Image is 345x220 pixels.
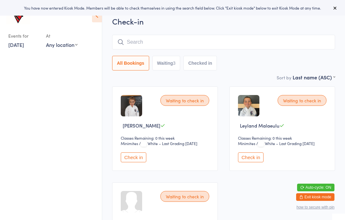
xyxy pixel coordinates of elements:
div: At [46,31,78,41]
label: Sort by [277,74,291,81]
button: Check in [121,152,146,162]
button: Checked in [183,56,217,70]
div: Last name (ASC) [293,74,335,81]
div: Classes Remaining: 0 this week [121,135,211,141]
img: image1743419586.png [238,95,259,116]
span: / White – Last Grading [DATE] [256,141,315,146]
button: how to secure with pin [296,205,334,209]
div: Minimites [238,141,255,146]
button: Check in [238,152,264,162]
div: Minimites [121,141,138,146]
div: Classes Remaining: 0 this week [238,135,328,141]
div: Waiting to check in [160,95,209,106]
div: You have now entered Kiosk Mode. Members will be able to check themselves in using the search fie... [10,5,335,11]
button: All Bookings [112,56,149,70]
div: Waiting to check in [160,191,209,202]
input: Search [112,35,335,49]
a: [DATE] [8,41,24,48]
span: [PERSON_NAME] [123,122,160,129]
div: 3 [173,61,176,66]
span: / White – Last Grading [DATE] [139,141,197,146]
button: Waiting3 [152,56,180,70]
h2: Check-in [112,16,335,26]
button: Auto-cycle: ON [297,184,334,191]
span: Leyland Malaeulu [240,122,280,129]
img: image1747031948.png [121,95,142,116]
div: Events for [8,31,40,41]
div: Waiting to check in [278,95,326,106]
div: Any location [46,41,78,48]
button: Exit kiosk mode [296,193,334,201]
